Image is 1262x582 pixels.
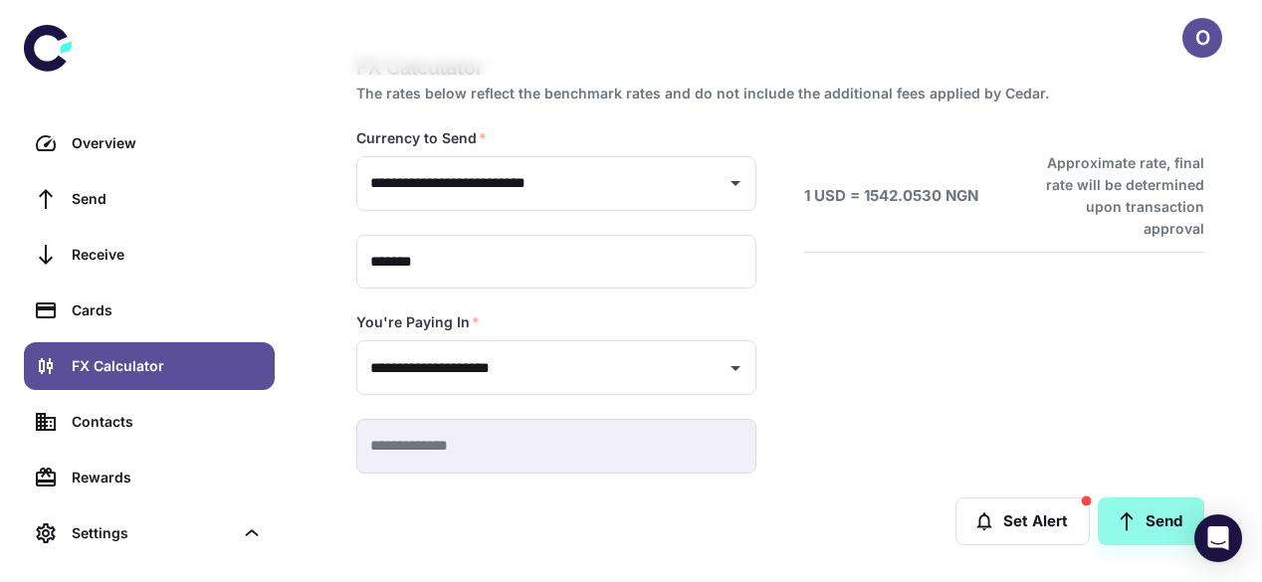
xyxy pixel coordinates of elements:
[356,128,487,148] label: Currency to Send
[1182,18,1222,58] button: O
[955,497,1090,545] button: Set Alert
[356,312,480,332] label: You're Paying In
[72,299,263,321] div: Cards
[72,132,263,154] div: Overview
[1194,514,1242,562] div: Open Intercom Messenger
[72,355,263,377] div: FX Calculator
[72,411,263,433] div: Contacts
[72,244,263,266] div: Receive
[24,175,275,223] a: Send
[24,398,275,446] a: Contacts
[24,454,275,501] a: Rewards
[722,354,749,382] button: Open
[24,342,275,390] a: FX Calculator
[1098,497,1204,545] a: Send
[1024,152,1204,240] h6: Approximate rate, final rate will be determined upon transaction approval
[72,467,263,488] div: Rewards
[804,185,978,208] h6: 1 USD = 1542.0530 NGN
[24,509,275,557] div: Settings
[24,119,275,167] a: Overview
[24,231,275,279] a: Receive
[72,188,263,210] div: Send
[72,522,233,544] div: Settings
[722,169,749,197] button: Open
[24,287,275,334] a: Cards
